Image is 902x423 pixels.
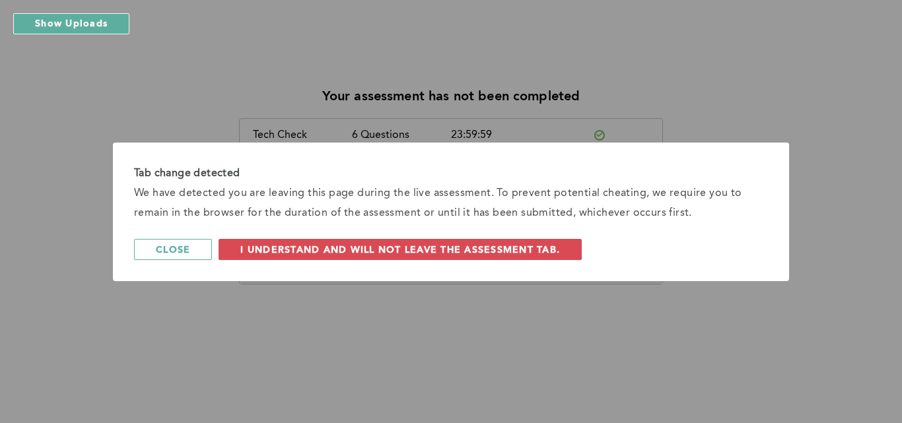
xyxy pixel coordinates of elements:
[240,243,560,255] span: I understand and will not leave the assessment tab.
[219,239,582,260] button: I understand and will not leave the assessment tab.
[134,164,768,183] div: Tab change detected
[134,183,768,223] div: We have detected you are leaving this page during the live assessment. To prevent potential cheat...
[134,239,212,260] button: Close
[156,243,190,255] span: Close
[13,13,129,34] button: Show Uploads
